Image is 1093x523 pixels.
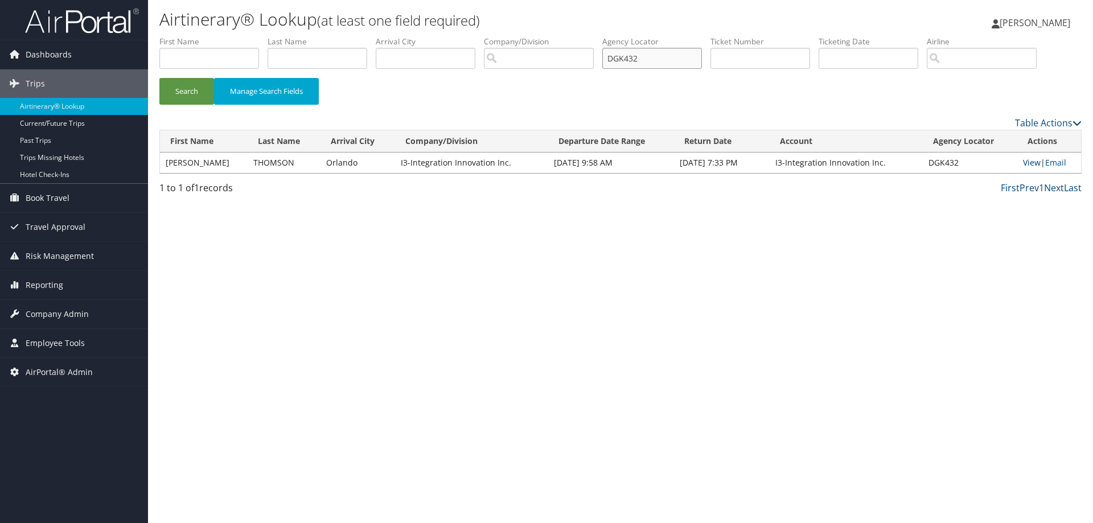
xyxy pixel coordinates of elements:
div: 1 to 1 of records [159,181,377,200]
a: Last [1064,182,1082,194]
th: Actions [1017,130,1081,153]
a: 1 [1039,182,1044,194]
label: Airline [927,36,1045,47]
td: DGK432 [923,153,1017,173]
th: Last Name: activate to sort column ascending [248,130,320,153]
th: First Name: activate to sort column ascending [160,130,248,153]
th: Account: activate to sort column ascending [770,130,923,153]
td: [DATE] 7:33 PM [674,153,770,173]
a: Prev [1020,182,1039,194]
span: AirPortal® Admin [26,358,93,386]
td: [DATE] 9:58 AM [548,153,674,173]
th: Arrival City: activate to sort column ascending [320,130,396,153]
a: Email [1045,157,1066,168]
a: Table Actions [1015,117,1082,129]
button: Manage Search Fields [214,78,319,105]
span: Company Admin [26,300,89,328]
a: View [1023,157,1041,168]
button: Search [159,78,214,105]
label: First Name [159,36,268,47]
a: [PERSON_NAME] [992,6,1082,40]
span: Trips [26,69,45,98]
span: Book Travel [26,184,69,212]
a: Next [1044,182,1064,194]
th: Agency Locator: activate to sort column ascending [923,130,1017,153]
label: Company/Division [484,36,602,47]
label: Arrival City [376,36,484,47]
span: Reporting [26,271,63,299]
h1: Airtinerary® Lookup [159,7,774,31]
th: Return Date: activate to sort column ascending [674,130,770,153]
img: airportal-logo.png [25,7,139,34]
a: First [1001,182,1020,194]
label: Agency Locator [602,36,710,47]
span: Travel Approval [26,213,85,241]
th: Departure Date Range: activate to sort column descending [548,130,674,153]
small: (at least one field required) [317,11,480,30]
th: Company/Division [395,130,548,153]
span: 1 [194,182,199,194]
label: Last Name [268,36,376,47]
span: Dashboards [26,40,72,69]
span: Risk Management [26,242,94,270]
span: Employee Tools [26,329,85,357]
td: | [1017,153,1081,173]
td: I3-Integration Innovation Inc. [770,153,923,173]
td: Orlando [320,153,396,173]
td: I3-Integration Innovation Inc. [395,153,548,173]
label: Ticketing Date [819,36,927,47]
span: [PERSON_NAME] [1000,17,1070,29]
label: Ticket Number [710,36,819,47]
td: THOMSON [248,153,320,173]
td: [PERSON_NAME] [160,153,248,173]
